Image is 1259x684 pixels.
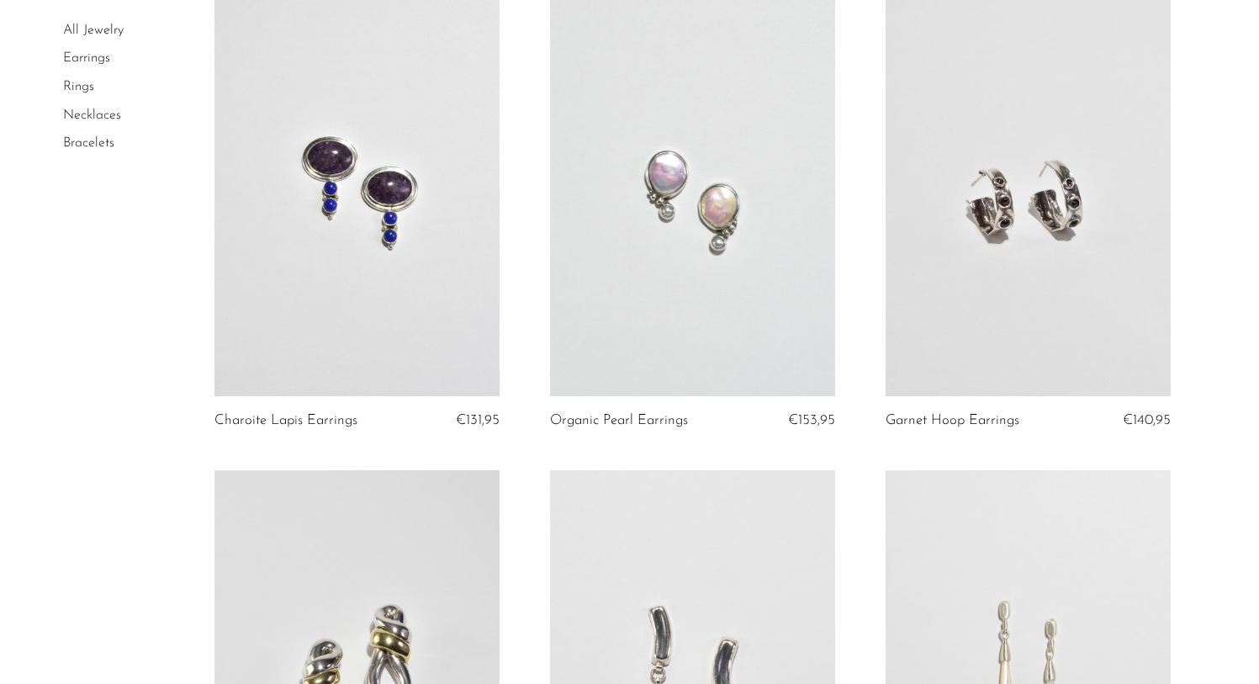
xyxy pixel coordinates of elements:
[63,24,124,37] a: All Jewelry
[214,413,357,428] a: Charoite Lapis Earrings
[63,109,121,122] a: Necklaces
[550,413,688,428] a: Organic Pearl Earrings
[788,413,835,427] span: €153,95
[1123,413,1171,427] span: €140,95
[63,136,114,150] a: Bracelets
[886,413,1019,428] a: Garnet Hoop Earrings
[63,52,110,66] a: Earrings
[63,80,94,93] a: Rings
[456,413,500,427] span: €131,95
